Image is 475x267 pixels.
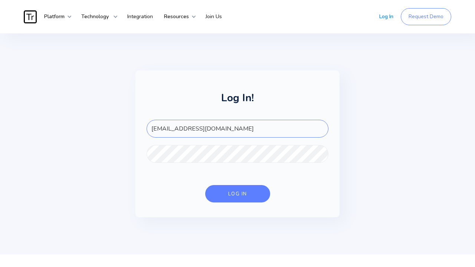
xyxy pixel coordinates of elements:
[44,13,65,20] strong: Platform
[158,6,196,28] div: Resources
[24,10,37,23] img: Traces Logo
[24,10,39,23] a: home
[147,120,328,138] input: Email
[147,120,328,202] form: FOR-LOGIN
[374,6,399,28] a: Log In
[76,6,118,28] div: Technology
[164,13,189,20] strong: Resources
[401,8,451,25] a: Request Demo
[81,13,109,20] strong: Technology
[122,6,158,28] a: Integration
[200,6,227,28] a: Join Us
[39,6,72,28] div: Platform
[147,93,328,111] h1: Log In!
[228,190,247,198] div: log in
